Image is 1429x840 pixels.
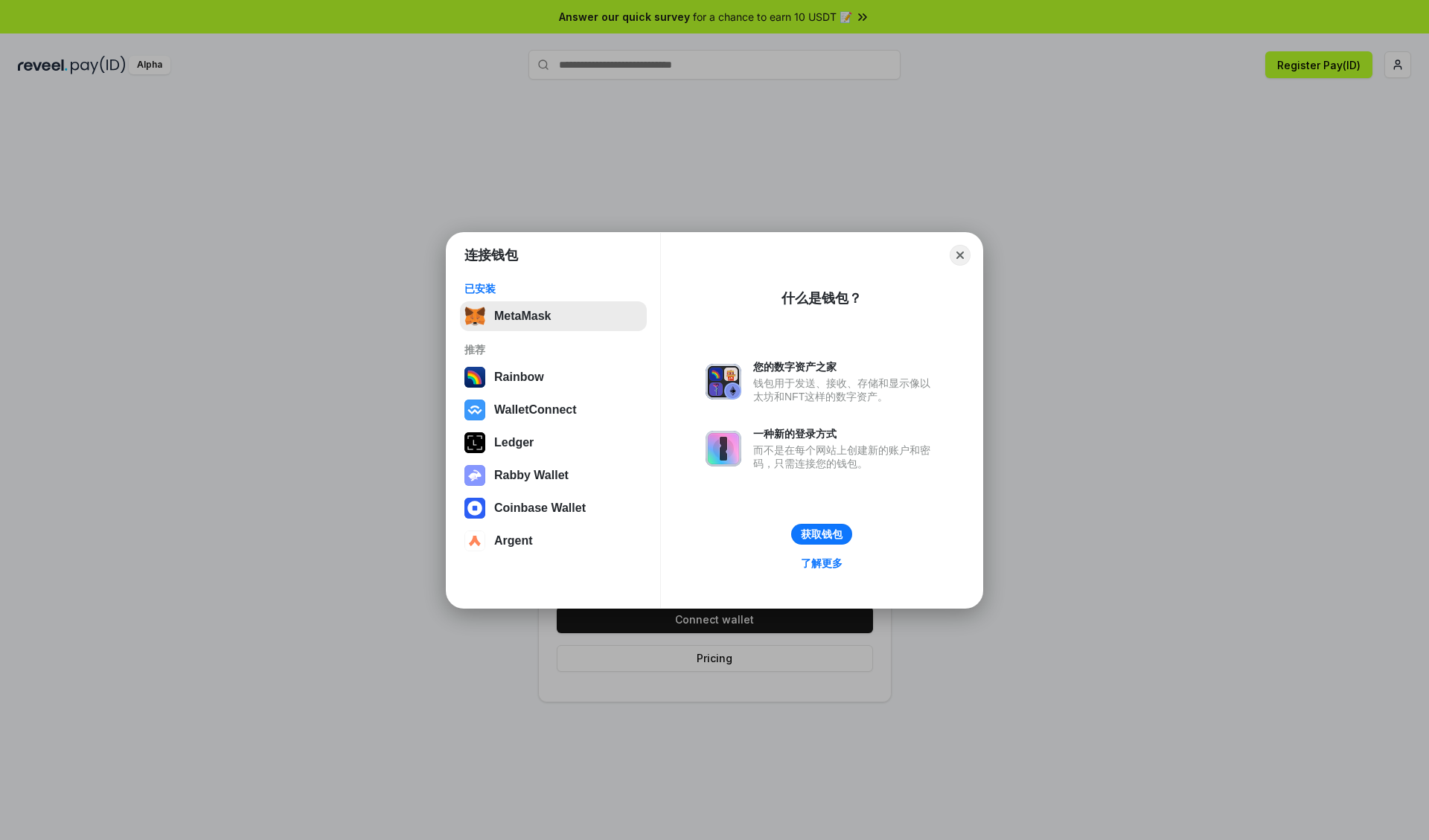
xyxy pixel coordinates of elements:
[460,526,647,556] button: Argent
[464,530,485,551] img: svg+xml,%3Csvg%20width%3D%2228%22%20height%3D%2228%22%20viewBox%3D%220%200%2028%2028%22%20fill%3D...
[753,427,938,440] div: 一种新的登录方式
[464,498,485,519] img: svg+xml,%3Csvg%20width%3D%2228%22%20height%3D%2228%22%20viewBox%3D%220%200%2028%2028%22%20fill%3D...
[494,310,551,323] div: MetaMask
[464,432,485,453] img: svg+xml,%3Csvg%20xmlns%3D%22http%3A%2F%2Fwww.w3.org%2F2000%2Fsvg%22%20width%3D%2228%22%20height%3...
[792,554,851,573] a: 了解更多
[464,465,485,486] img: svg+xml,%3Csvg%20xmlns%3D%22http%3A%2F%2Fwww.w3.org%2F2000%2Fsvg%22%20fill%3D%22none%22%20viewBox...
[494,436,534,449] div: Ledger
[464,400,485,420] img: svg+xml,%3Csvg%20width%3D%2228%22%20height%3D%2228%22%20viewBox%3D%220%200%2028%2028%22%20fill%3D...
[753,376,938,403] div: 钱包用于发送、接收、存储和显示像以太坊和NFT这样的数字资产。
[781,289,862,307] div: 什么是钱包？
[460,493,647,523] button: Coinbase Wallet
[460,461,647,490] button: Rabby Wallet
[464,367,485,388] img: svg+xml,%3Csvg%20width%3D%22120%22%20height%3D%22120%22%20viewBox%3D%220%200%20120%20120%22%20fil...
[494,469,569,482] div: Rabby Wallet
[706,431,741,467] img: svg+xml,%3Csvg%20xmlns%3D%22http%3A%2F%2Fwww.w3.org%2F2000%2Fsvg%22%20fill%3D%22none%22%20viewBox...
[706,364,741,400] img: svg+xml,%3Csvg%20xmlns%3D%22http%3A%2F%2Fwww.w3.org%2F2000%2Fsvg%22%20fill%3D%22none%22%20viewBox...
[950,245,971,266] button: Close
[494,403,577,417] div: WalletConnect
[753,443,938,470] div: 而不是在每个网站上创建新的账户和密码，只需连接您的钱包。
[753,360,938,373] div: 您的数字资产之家
[460,395,647,425] button: WalletConnect
[801,528,843,541] div: 获取钱包
[494,371,544,384] div: Rainbow
[494,534,533,548] div: Argent
[464,282,642,295] div: 已安装
[460,362,647,392] button: Rainbow
[460,428,647,458] button: Ledger
[801,557,843,570] div: 了解更多
[460,301,647,331] button: MetaMask
[464,306,485,327] img: svg+xml,%3Csvg%20fill%3D%22none%22%20height%3D%2233%22%20viewBox%3D%220%200%2035%2033%22%20width%...
[791,524,852,545] button: 获取钱包
[464,343,642,356] div: 推荐
[494,501,586,515] div: Coinbase Wallet
[464,246,518,264] h1: 连接钱包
